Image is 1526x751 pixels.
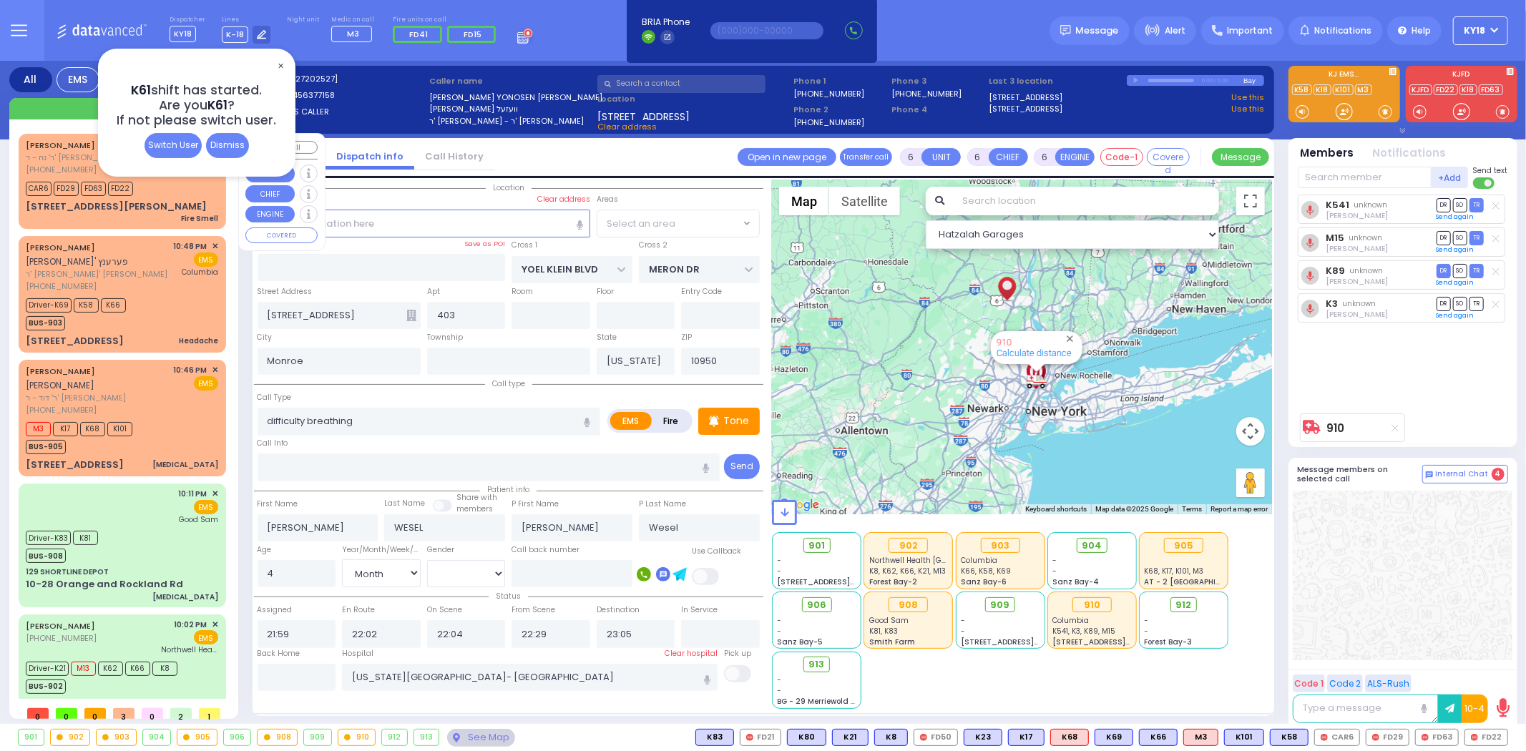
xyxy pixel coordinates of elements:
span: - [778,615,782,626]
a: Use this [1231,92,1264,104]
span: SO [1453,264,1467,278]
span: 912 [1176,598,1192,612]
label: Pick up [724,648,751,659]
div: Fire Smell [181,213,218,224]
label: On Scene [427,604,462,616]
div: 908 [258,730,297,745]
button: Code 1 [1293,674,1325,692]
span: DR [1437,231,1451,245]
span: SO [1453,198,1467,212]
span: Important [1227,24,1273,37]
div: 901 [19,730,44,745]
div: BLS [1008,729,1045,746]
span: K8, K62, K66, K21, M13 [869,566,946,576]
a: [PERSON_NAME] [26,139,95,151]
span: TR [1469,231,1484,245]
span: ✕ [275,58,286,74]
span: 0 [56,708,77,719]
span: Clear address [597,121,657,132]
span: [PERSON_NAME]' פערענץ [26,255,128,267]
button: Map camera controls [1236,417,1265,446]
span: BRIA Phone [642,16,690,29]
img: red-radio-icon.svg [1471,734,1478,741]
a: [PERSON_NAME] [26,242,95,253]
label: Caller name [429,75,592,87]
span: ✕ [212,488,218,500]
label: Entry Code [681,286,722,298]
span: unknown [1350,265,1384,276]
span: Status [489,591,528,602]
label: Cross 1 [512,240,537,251]
span: unknown [1354,200,1388,210]
span: - [778,566,782,576]
a: M15 [1326,232,1344,243]
div: 913 [414,730,439,745]
span: ר' דוד - ר' [PERSON_NAME] [26,392,169,404]
div: 904 [143,730,171,745]
span: K81 [73,531,98,545]
button: UNIT [921,148,961,166]
div: ALS [1183,729,1218,746]
a: [PERSON_NAME] [26,365,95,377]
span: K61 [131,82,151,99]
div: [STREET_ADDRESS][PERSON_NAME] [26,200,207,214]
label: [PERSON_NAME] וועזעל [429,103,592,115]
span: - [961,615,965,626]
span: BUS-905 [26,440,66,454]
button: Code 2 [1327,674,1363,692]
label: Call Info [258,438,288,449]
span: 904 [1082,539,1102,553]
div: [STREET_ADDRESS] [26,334,124,348]
a: K18 [1314,84,1331,95]
button: Send [724,454,760,479]
div: BLS [1270,729,1309,746]
div: [MEDICAL_DATA] [152,592,218,602]
label: P First Name [512,499,559,510]
div: 906 [224,730,251,745]
span: 10:02 PM [175,619,207,630]
label: Apt [427,286,440,298]
button: COVERED [245,227,318,243]
label: Location [597,93,788,105]
button: Internal Chat 4 [1422,465,1508,484]
input: (000)000-00000 [710,22,823,39]
img: red-radio-icon.svg [746,734,753,741]
label: Lines [222,16,271,24]
span: 3 [113,708,134,719]
a: 910 [1327,423,1345,433]
label: Street Address [258,286,313,298]
button: Drag Pegman onto the map to open Street View [1236,468,1265,497]
div: 910 [338,730,376,745]
span: Internal Chat [1436,469,1489,479]
span: Good Sam [179,514,218,525]
span: Columbia [182,267,218,278]
span: K66 [101,298,126,313]
label: Clear address [537,194,590,205]
a: K18 [1459,84,1477,95]
span: EMS [194,376,218,391]
div: All [9,67,52,92]
label: ר' [PERSON_NAME] - ר' [PERSON_NAME] [429,115,592,127]
label: Areas [597,194,618,205]
span: FD41 [409,29,428,40]
div: BLS [964,729,1002,746]
a: Open this area in Google Maps (opens a new window) [776,496,823,514]
label: Clear hospital [665,648,718,659]
label: Township [427,332,463,343]
button: Show street map [779,187,829,215]
label: Call back number [512,544,579,556]
span: K66, K58, K69 [961,566,1011,576]
a: K89 [1326,265,1345,276]
img: red-radio-icon.svg [1422,734,1429,741]
span: M3 [347,28,359,39]
span: 906 [807,598,826,612]
label: WIRELESS CALLER [262,106,425,118]
span: Phone 3 [891,75,984,87]
span: FD29 [54,182,79,196]
span: CAR6 [26,182,52,196]
label: Room [512,286,533,298]
span: 0 [27,708,49,719]
span: 901 [808,539,825,553]
a: FD22 [1434,84,1458,95]
img: Google [776,496,823,514]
